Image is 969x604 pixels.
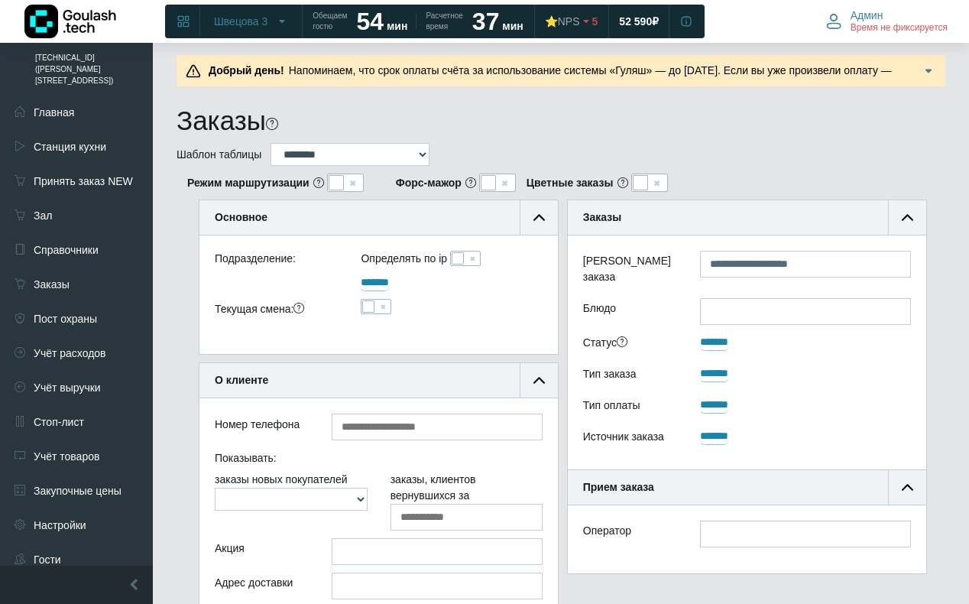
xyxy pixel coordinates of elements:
[572,251,689,291] label: [PERSON_NAME] заказа
[379,472,555,531] div: заказы, клиентов вернувшихся за
[545,15,580,28] div: ⭐
[186,63,201,79] img: Предупреждение
[356,8,384,35] strong: 54
[209,64,284,76] b: Добрый день!
[902,482,913,493] img: collapse
[177,105,266,137] h1: Заказы
[572,333,689,356] div: Статус
[215,374,268,386] b: О клиенте
[558,15,580,28] span: NPS
[203,472,379,531] div: заказы новых покупателей
[572,364,689,388] div: Тип заказа
[502,20,523,32] span: мин
[396,175,462,191] b: Форс-мажор
[921,63,936,79] img: Подробнее
[583,523,631,539] label: Оператор
[472,8,500,35] strong: 37
[851,22,948,34] span: Время не фиксируется
[572,427,689,450] div: Источник заказа
[203,299,349,323] div: Текущая смена:
[652,15,659,28] span: ₽
[387,20,407,32] span: мин
[303,8,532,35] a: Обещаем гостю 54 мин Расчетное время 37 мин
[610,8,668,35] a: 52 590 ₽
[583,211,621,223] b: Заказы
[583,481,654,493] b: Прием заказа
[177,147,261,163] label: Шаблон таблицы
[533,375,545,386] img: collapse
[203,251,349,273] div: Подразделение:
[204,64,892,109] span: Напоминаем, что срок оплаты счёта за использование системы «Гуляш» — до [DATE]. Если вы уже произ...
[619,15,652,28] span: 52 590
[572,395,689,419] div: Тип оплаты
[592,15,598,28] span: 5
[205,9,297,34] button: Швецова 3
[203,448,554,472] div: Показывать:
[817,5,957,37] button: Админ Время не фиксируется
[527,175,614,191] b: Цветные заказы
[536,8,608,35] a: ⭐NPS 5
[24,5,116,38] img: Логотип компании Goulash.tech
[203,538,320,565] div: Акция
[215,211,267,223] b: Основное
[203,573,320,599] div: Адрес доставки
[533,212,545,223] img: collapse
[361,251,447,267] label: Определять по ip
[214,15,267,28] span: Швецова 3
[902,212,913,223] img: collapse
[313,11,347,32] span: Обещаем гостю
[851,8,883,22] span: Админ
[572,298,689,325] label: Блюдо
[187,175,309,191] b: Режим маршрутизации
[426,11,462,32] span: Расчетное время
[203,414,320,440] div: Номер телефона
